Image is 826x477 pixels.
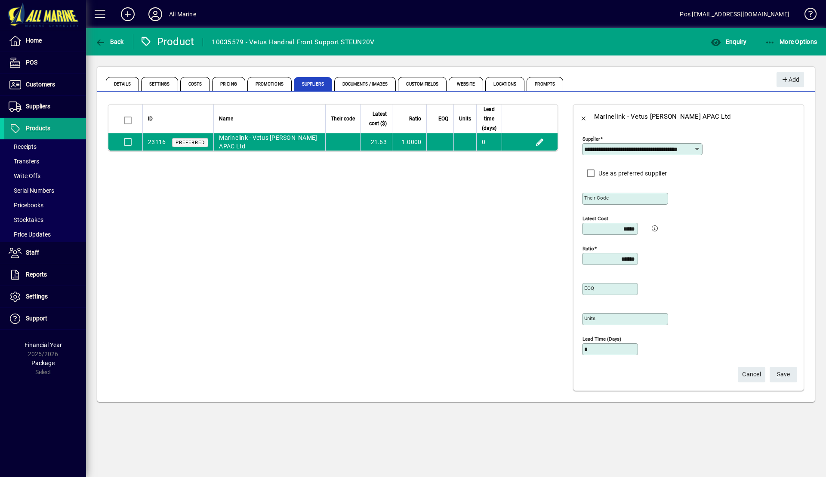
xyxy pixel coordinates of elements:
[212,77,245,91] span: Pricing
[9,187,54,194] span: Serial Numbers
[4,139,86,154] a: Receipts
[25,342,62,348] span: Financial Year
[4,52,86,74] a: POS
[9,216,43,223] span: Stocktakes
[148,114,153,123] span: ID
[485,77,524,91] span: Locations
[584,285,594,291] mat-label: EOQ
[31,360,55,366] span: Package
[26,37,42,44] span: Home
[141,77,178,91] span: Settings
[777,367,790,382] span: ave
[86,34,133,49] app-page-header-button: Back
[449,77,484,91] span: Website
[594,110,730,123] div: Marinelink - Vetus [PERSON_NAME] APAC Ltd
[4,212,86,227] a: Stocktakes
[4,308,86,329] a: Support
[527,77,563,91] span: Prompts
[95,38,124,45] span: Back
[680,7,789,21] div: Pos [EMAIL_ADDRESS][DOMAIN_NAME]
[334,77,396,91] span: Documents / Images
[584,195,609,201] mat-label: Their code
[4,30,86,52] a: Home
[476,133,502,151] td: 0
[26,271,47,278] span: Reports
[360,133,392,151] td: 21.63
[26,59,37,66] span: POS
[26,81,55,88] span: Customers
[213,133,325,151] td: Marinelink - Vetus [PERSON_NAME] APAC Ltd
[4,74,86,95] a: Customers
[763,34,820,49] button: More Options
[4,286,86,308] a: Settings
[4,264,86,286] a: Reports
[409,114,421,123] span: Ratio
[584,315,595,321] mat-label: Units
[4,169,86,183] a: Write Offs
[140,35,194,49] div: Product
[169,7,196,21] div: All Marine
[770,367,797,382] button: Save
[573,106,594,127] button: Back
[738,367,765,382] button: Cancel
[9,158,39,165] span: Transfers
[4,227,86,242] a: Price Updates
[9,202,43,209] span: Pricebooks
[106,77,139,91] span: Details
[781,73,799,87] span: Add
[294,77,332,91] span: Suppliers
[798,2,815,30] a: Knowledge Base
[392,133,426,151] td: 1.0000
[114,6,142,22] button: Add
[212,35,374,49] div: 10035579 - Vetus Handrail Front Support STEUN20V
[742,367,761,382] span: Cancel
[459,114,471,123] span: Units
[26,125,50,132] span: Products
[180,77,210,91] span: Costs
[219,114,233,123] span: Name
[777,72,804,87] button: Add
[398,77,446,91] span: Custom Fields
[777,371,780,378] span: S
[482,105,496,133] span: Lead time (days)
[583,336,621,342] mat-label: Lead time (days)
[247,77,292,91] span: Promotions
[4,96,86,117] a: Suppliers
[597,169,667,178] label: Use as preferred supplier
[711,38,746,45] span: Enquiry
[148,138,166,147] div: 23116
[583,136,600,142] mat-label: Supplier
[26,293,48,300] span: Settings
[4,242,86,264] a: Staff
[331,114,355,123] span: Their code
[4,154,86,169] a: Transfers
[4,183,86,198] a: Serial Numbers
[26,315,47,322] span: Support
[26,249,39,256] span: Staff
[4,198,86,212] a: Pricebooks
[9,143,37,150] span: Receipts
[26,103,50,110] span: Suppliers
[142,6,169,22] button: Profile
[366,109,387,128] span: Latest cost ($)
[438,114,448,123] span: EOQ
[93,34,126,49] button: Back
[583,246,594,252] mat-label: Ratio
[709,34,749,49] button: Enquiry
[9,172,40,179] span: Write Offs
[9,231,51,238] span: Price Updates
[765,38,817,45] span: More Options
[176,140,205,145] span: Preferred
[583,215,608,222] mat-label: Latest cost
